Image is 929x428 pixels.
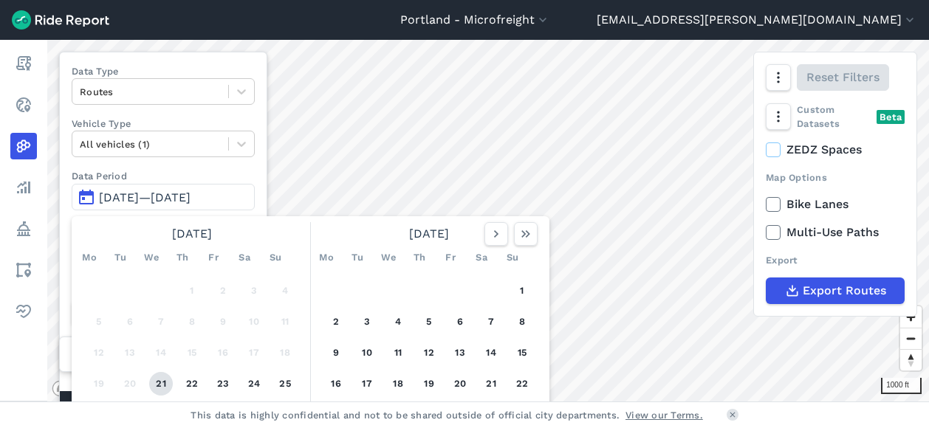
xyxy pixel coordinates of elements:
[273,372,297,396] button: 25
[881,378,922,394] div: 1000 ft
[479,341,503,365] button: 14
[273,341,297,365] button: 18
[766,224,905,241] label: Multi-Use Paths
[264,246,287,269] div: Su
[797,64,889,91] button: Reset Filters
[766,170,905,184] div: Map Options
[180,372,204,396] button: 22
[211,372,235,396] button: 23
[324,372,348,396] button: 16
[12,10,109,30] img: Ride Report
[900,306,922,328] button: Zoom in
[87,341,111,365] button: 12
[479,372,503,396] button: 21
[355,372,379,396] button: 17
[900,328,922,349] button: Zoom out
[87,372,111,396] button: 19
[202,246,225,269] div: Fr
[766,253,905,267] div: Export
[273,310,297,334] button: 11
[766,277,905,304] button: Export Routes
[171,246,194,269] div: Th
[510,341,534,365] button: 15
[72,64,255,78] label: Data Type
[10,92,37,118] a: Realtime
[242,279,266,303] button: 3
[72,169,255,183] label: Data Period
[72,117,255,131] label: Vehicle Type
[10,50,37,77] a: Report
[10,298,37,325] a: Health
[386,310,410,334] button: 4
[400,11,550,29] button: Portland - Microfreight
[99,190,191,204] span: [DATE]—[DATE]
[417,310,441,334] button: 5
[510,279,534,303] button: 1
[625,408,703,422] a: View our Terms.
[242,341,266,365] button: 17
[439,246,462,269] div: Fr
[149,372,173,396] button: 21
[803,282,886,300] span: Export Routes
[377,246,400,269] div: We
[180,341,204,365] button: 15
[766,103,905,131] div: Custom Datasets
[149,310,173,334] button: 7
[510,372,534,396] button: 22
[140,246,163,269] div: We
[448,341,472,365] button: 13
[355,341,379,365] button: 10
[118,341,142,365] button: 13
[78,222,306,246] div: [DATE]
[386,341,410,365] button: 11
[355,310,379,334] button: 3
[242,372,266,396] button: 24
[408,246,431,269] div: Th
[10,215,37,242] a: Policy
[510,310,534,334] button: 8
[47,40,929,401] canvas: Map
[448,310,472,334] button: 6
[180,279,204,303] button: 1
[315,246,338,269] div: Mo
[211,310,235,334] button: 9
[233,246,256,269] div: Sa
[180,310,204,334] button: 8
[324,310,348,334] button: 2
[10,133,37,159] a: Heatmaps
[766,141,905,159] label: ZEDZ Spaces
[52,380,117,397] a: Mapbox logo
[448,372,472,396] button: 20
[211,341,235,365] button: 16
[72,184,255,210] button: [DATE]—[DATE]
[501,246,524,269] div: Su
[149,341,173,365] button: 14
[900,349,922,370] button: Reset bearing to north
[324,341,348,365] button: 9
[10,257,37,283] a: Areas
[470,246,493,269] div: Sa
[211,279,235,303] button: 2
[386,372,410,396] button: 18
[273,279,297,303] button: 4
[315,222,544,246] div: [DATE]
[766,196,905,213] label: Bike Lanes
[597,11,917,29] button: [EMAIL_ADDRESS][PERSON_NAME][DOMAIN_NAME]
[417,372,441,396] button: 19
[10,174,37,201] a: Analyze
[78,246,101,269] div: Mo
[242,310,266,334] button: 10
[877,110,905,124] div: Beta
[417,341,441,365] button: 12
[87,310,111,334] button: 5
[479,310,503,334] button: 7
[806,69,880,86] span: Reset Filters
[109,246,132,269] div: Tu
[346,246,369,269] div: Tu
[118,310,142,334] button: 6
[118,372,142,396] button: 20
